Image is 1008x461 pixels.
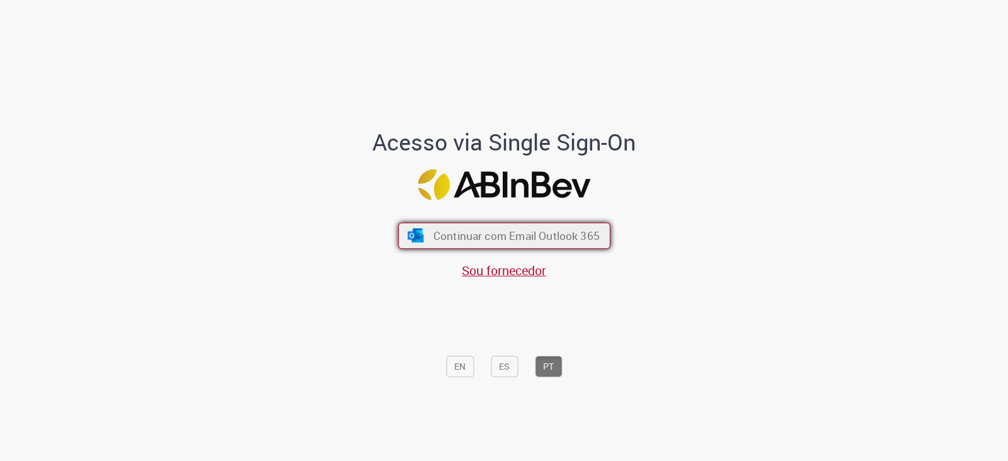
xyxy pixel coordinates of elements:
img: Logo ABInBev [418,169,590,200]
button: PT [535,356,562,377]
button: ES [491,356,518,377]
span: Continuar com Email Outlook 365 [433,229,599,243]
h1: Acesso via Single Sign-On [329,130,679,155]
button: ícone Azure/Microsoft 360 Continuar com Email Outlook 365 [398,223,610,249]
button: EN [446,356,474,377]
a: Sou fornecedor [462,262,546,279]
img: ícone Azure/Microsoft 360 [406,229,425,242]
